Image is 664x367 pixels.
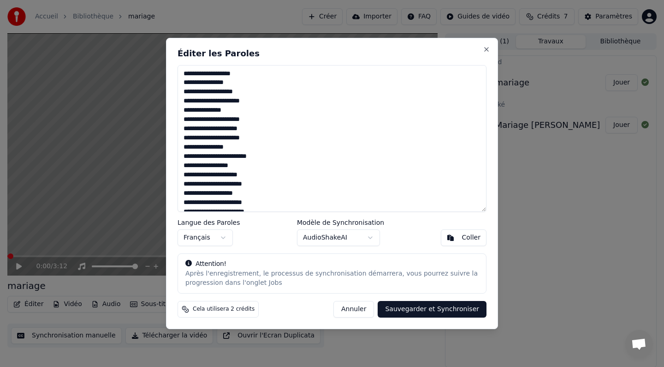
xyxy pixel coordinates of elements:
[441,229,486,246] button: Coller
[333,301,374,318] button: Annuler
[193,306,255,313] span: Cela utilisera 2 crédits
[185,270,479,288] div: Après l'enregistrement, le processus de synchronisation démarrera, vous pourrez suivre la progres...
[178,49,486,58] h2: Éditer les Paroles
[297,219,384,226] label: Modèle de Synchronisation
[185,259,479,269] div: Attention!
[462,233,480,242] div: Coller
[178,219,240,226] label: Langue des Paroles
[378,301,486,318] button: Sauvegarder et Synchroniser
